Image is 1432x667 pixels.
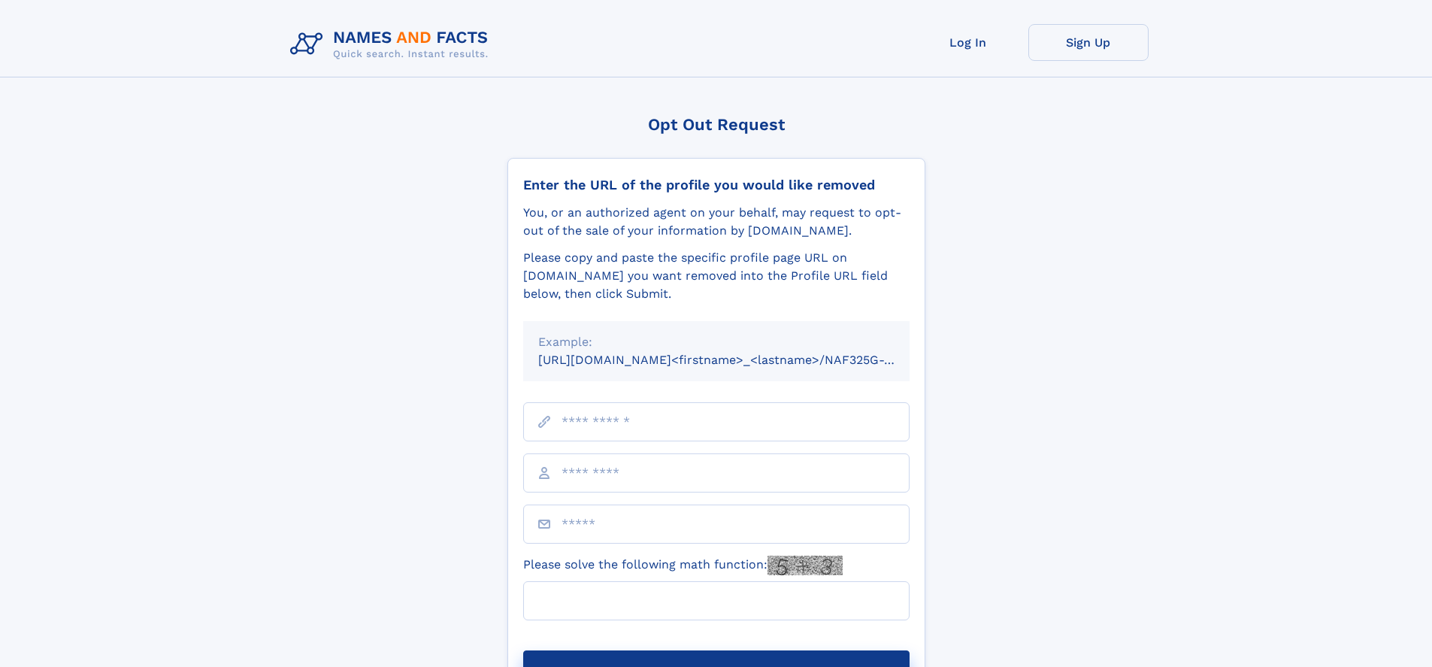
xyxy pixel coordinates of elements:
[1028,24,1149,61] a: Sign Up
[538,353,938,367] small: [URL][DOMAIN_NAME]<firstname>_<lastname>/NAF325G-xxxxxxxx
[538,333,895,351] div: Example:
[523,204,910,240] div: You, or an authorized agent on your behalf, may request to opt-out of the sale of your informatio...
[908,24,1028,61] a: Log In
[523,556,843,575] label: Please solve the following math function:
[507,115,925,134] div: Opt Out Request
[523,249,910,303] div: Please copy and paste the specific profile page URL on [DOMAIN_NAME] you want removed into the Pr...
[284,24,501,65] img: Logo Names and Facts
[523,177,910,193] div: Enter the URL of the profile you would like removed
